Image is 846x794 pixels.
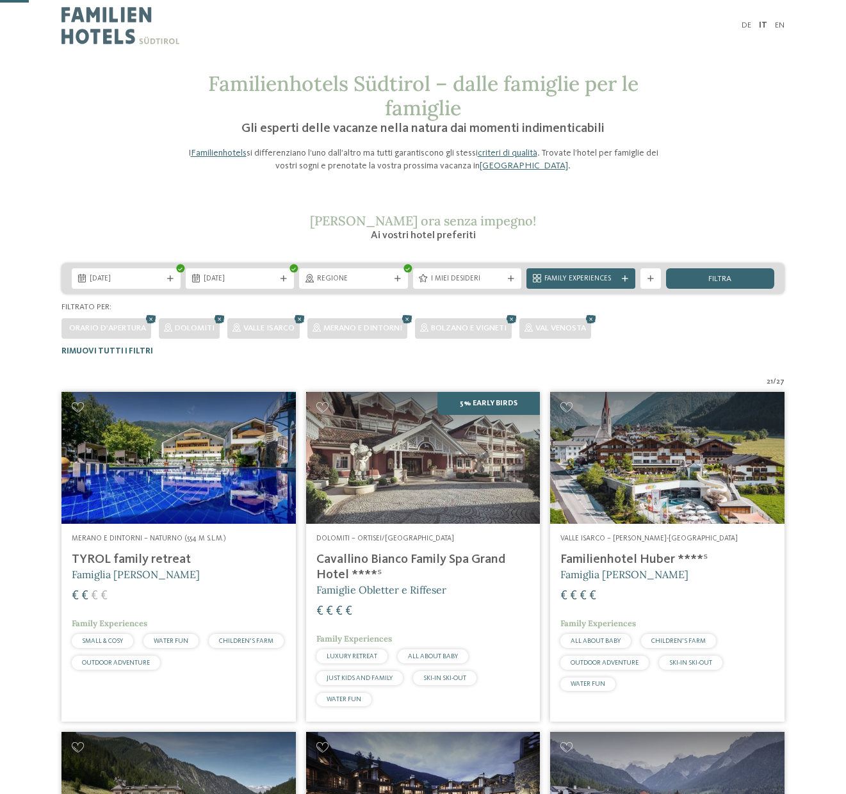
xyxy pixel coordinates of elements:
a: EN [775,21,785,29]
span: 27 [776,377,785,387]
span: Family Experiences [72,618,147,629]
span: WATER FUN [327,696,361,702]
img: Familien Wellness Residence Tyrol **** [61,392,296,524]
span: SMALL & COSY [82,638,123,644]
span: Valle Isarco – [PERSON_NAME]-[GEOGRAPHIC_DATA] [560,535,738,542]
span: WATER FUN [154,638,188,644]
span: Filtrato per: [61,303,111,311]
span: ALL ABOUT BABY [571,638,621,644]
span: Gli esperti delle vacanze nella natura dai momenti indimenticabili [241,122,605,135]
a: [GEOGRAPHIC_DATA] [480,161,568,170]
span: OUTDOOR ADVENTURE [82,660,150,666]
span: Dolomiti [175,324,215,332]
span: Ai vostri hotel preferiti [371,231,476,241]
span: € [570,590,577,603]
a: DE [742,21,751,29]
h4: Familienhotel Huber ****ˢ [560,552,774,567]
span: 21 [767,377,773,387]
span: I miei desideri [431,274,504,284]
span: € [72,590,79,603]
span: Bolzano e vigneti [431,324,507,332]
span: JUST KIDS AND FAMILY [327,675,393,681]
span: [DATE] [90,274,163,284]
span: € [580,590,587,603]
span: [PERSON_NAME] ora senza impegno! [310,213,536,229]
a: Familienhotels [191,149,247,158]
a: Cercate un hotel per famiglie? Qui troverete solo i migliori! 5% Early Birds Dolomiti – Ortisei/[... [306,392,541,722]
span: LUXURY RETREAT [327,653,377,660]
span: € [81,590,88,603]
span: Merano e dintorni – Naturno (554 m s.l.m.) [72,535,226,542]
span: € [589,590,596,603]
h4: TYROL family retreat [72,552,286,567]
span: SKI-IN SKI-OUT [669,660,712,666]
a: Cercate un hotel per famiglie? Qui troverete solo i migliori! Valle Isarco – [PERSON_NAME]-[GEOGR... [550,392,785,722]
span: € [345,605,352,618]
span: Valle Isarco [243,324,295,332]
span: Famiglia [PERSON_NAME] [72,568,200,581]
span: € [101,590,108,603]
span: / [773,377,776,387]
span: [DATE] [204,274,277,284]
a: criteri di qualità [478,149,537,158]
span: SKI-IN SKI-OUT [423,675,466,681]
span: Family Experiences [544,274,617,284]
span: € [336,605,343,618]
span: Regione [317,274,390,284]
span: Familienhotels Südtirol – dalle famiglie per le famiglie [208,70,639,121]
span: Dolomiti – Ortisei/[GEOGRAPHIC_DATA] [316,535,454,542]
img: Cercate un hotel per famiglie? Qui troverete solo i migliori! [550,392,785,524]
span: Rimuovi tutti i filtri [61,347,153,355]
span: Famiglie Obletter e Riffeser [316,583,446,596]
span: Family Experiences [316,633,392,644]
img: Family Spa Grand Hotel Cavallino Bianco ****ˢ [306,392,541,524]
span: € [316,605,323,618]
span: Merano e dintorni [323,324,402,332]
span: Orario d'apertura [69,324,146,332]
span: € [560,590,567,603]
span: Family Experiences [560,618,636,629]
p: I si differenziano l’uno dall’altro ma tutti garantiscono gli stessi . Trovate l’hotel per famigl... [180,147,667,172]
span: Val Venosta [535,324,586,332]
span: Famiglia [PERSON_NAME] [560,568,688,581]
span: € [326,605,333,618]
span: filtra [708,275,731,284]
span: CHILDREN’S FARM [651,638,706,644]
span: OUTDOOR ADVENTURE [571,660,639,666]
span: ALL ABOUT BABY [408,653,458,660]
span: € [91,590,98,603]
a: IT [759,21,767,29]
span: CHILDREN’S FARM [219,638,273,644]
span: WATER FUN [571,681,605,687]
a: Cercate un hotel per famiglie? Qui troverete solo i migliori! Merano e dintorni – Naturno (554 m ... [61,392,296,722]
h4: Cavallino Bianco Family Spa Grand Hotel ****ˢ [316,552,530,583]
